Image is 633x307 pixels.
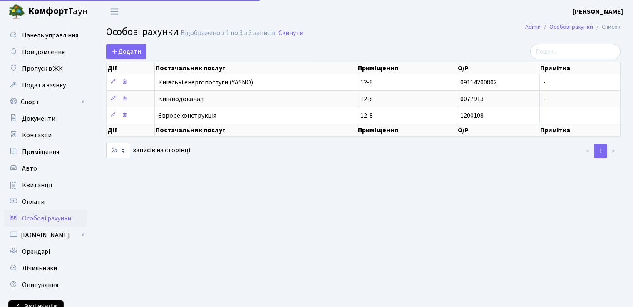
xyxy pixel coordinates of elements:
a: Лічильники [4,260,87,277]
span: Контакти [22,131,52,140]
span: Єврореконструкція [158,112,354,119]
li: Список [593,22,621,32]
a: Спорт [4,94,87,110]
th: Постачальник послуг [155,62,357,74]
th: О/Р [457,124,539,136]
span: Опитування [22,280,58,290]
a: Авто [4,160,87,177]
span: Орендарі [22,247,50,256]
a: Приміщення [4,144,87,160]
a: Документи [4,110,87,127]
a: Додати [106,44,146,59]
a: [PERSON_NAME] [573,7,623,17]
a: Подати заявку [4,77,87,94]
span: Квитанції [22,181,52,190]
span: Лічильники [22,264,57,273]
span: Повідомлення [22,47,65,57]
a: Квитанції [4,177,87,193]
span: Таун [28,5,87,19]
th: Приміщення [357,62,457,74]
div: Відображено з 1 по 3 з 3 записів. [181,29,277,37]
a: Пропуск в ЖК [4,60,87,77]
span: - [543,111,546,120]
span: Особові рахунки [22,214,71,223]
a: [DOMAIN_NAME] [4,227,87,243]
a: Скинути [278,29,303,37]
th: Приміщення [357,124,457,136]
a: Опитування [4,277,87,293]
a: Контакти [4,127,87,144]
a: Особові рахунки [549,22,593,31]
span: 12-8 [360,96,453,102]
select: записів на сторінці [106,143,130,158]
span: - [543,94,546,104]
span: 12-8 [360,112,453,119]
span: 1200108 [460,111,484,120]
th: Примітка [539,62,620,74]
button: Переключити навігацію [104,5,125,18]
span: 0077913 [460,94,484,104]
a: Панель управління [4,27,87,44]
span: Авто [22,164,37,173]
span: Пропуск в ЖК [22,64,63,73]
span: Київводоканал [158,96,354,102]
th: Дії [107,62,155,74]
span: Документи [22,114,55,123]
b: [PERSON_NAME] [573,7,623,16]
b: Комфорт [28,5,68,18]
img: logo.png [8,3,25,20]
th: Постачальник послуг [155,124,357,136]
th: Примітка [539,124,620,136]
span: - [543,78,546,87]
th: Дії [107,124,155,136]
span: Київські енергопослуги (YASNO) [158,79,354,86]
input: Пошук... [530,44,621,59]
a: 1 [594,144,607,158]
span: Подати заявку [22,81,66,90]
span: Особові рахунки [106,25,179,39]
a: Орендарі [4,243,87,260]
span: 12-8 [360,79,453,86]
span: Панель управління [22,31,78,40]
span: 09114200802 [460,78,497,87]
th: О/Р [457,62,539,74]
nav: breadcrumb [513,18,633,36]
span: Приміщення [22,147,59,156]
label: записів на сторінці [106,143,190,158]
a: Особові рахунки [4,210,87,227]
span: Оплати [22,197,45,206]
span: Додати [112,47,141,56]
a: Повідомлення [4,44,87,60]
a: Оплати [4,193,87,210]
a: Admin [525,22,541,31]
